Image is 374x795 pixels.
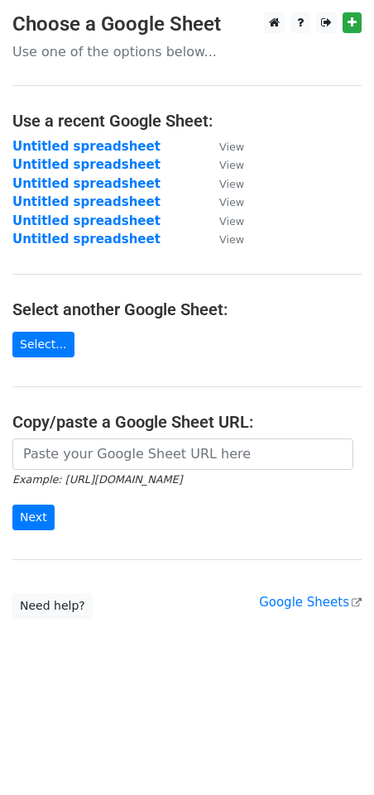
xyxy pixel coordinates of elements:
h3: Choose a Google Sheet [12,12,362,36]
small: View [219,159,244,171]
h4: Copy/paste a Google Sheet URL: [12,412,362,432]
h4: Select another Google Sheet: [12,299,362,319]
a: View [203,157,244,172]
small: View [219,233,244,246]
h4: Use a recent Google Sheet: [12,111,362,131]
a: Google Sheets [259,595,362,610]
a: View [203,232,244,247]
a: Untitled spreadsheet [12,176,161,191]
a: View [203,139,244,154]
small: View [219,141,244,153]
a: Select... [12,332,74,357]
small: Example: [URL][DOMAIN_NAME] [12,473,182,486]
small: View [219,178,244,190]
p: Use one of the options below... [12,43,362,60]
small: View [219,215,244,227]
a: Untitled spreadsheet [12,213,161,228]
a: View [203,194,244,209]
a: View [203,213,244,228]
a: View [203,176,244,191]
a: Untitled spreadsheet [12,157,161,172]
a: Need help? [12,593,93,619]
input: Paste your Google Sheet URL here [12,438,353,470]
a: Untitled spreadsheet [12,232,161,247]
small: View [219,196,244,208]
input: Next [12,505,55,530]
a: Untitled spreadsheet [12,194,161,209]
a: Untitled spreadsheet [12,139,161,154]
